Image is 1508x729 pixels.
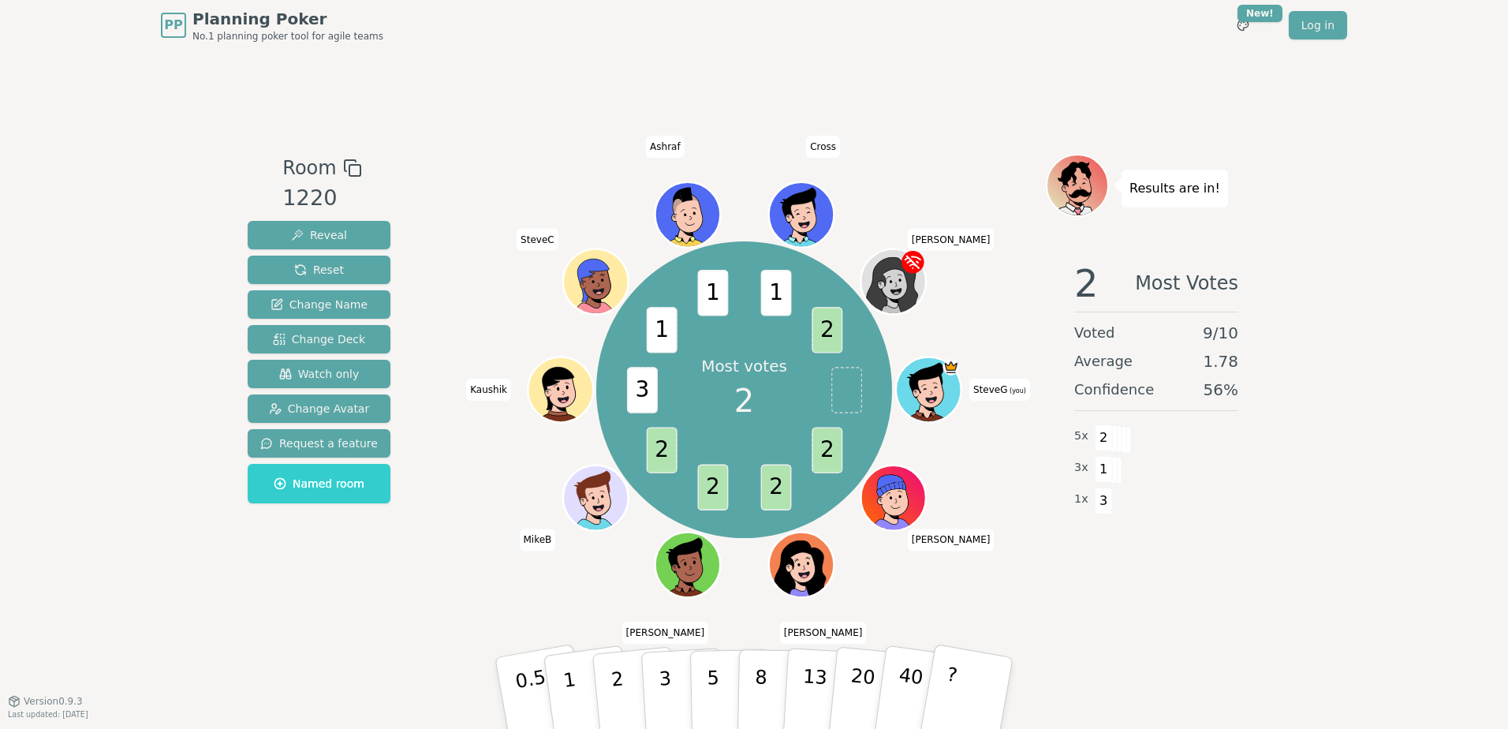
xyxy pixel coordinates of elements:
span: 56 % [1204,379,1238,401]
span: Click to change your name [908,229,995,251]
span: Request a feature [260,436,378,451]
span: 5 x [1074,428,1088,445]
a: Log in [1289,11,1347,39]
span: Change Deck [273,331,365,347]
span: 1 [646,307,677,353]
span: 3 [1095,488,1113,514]
button: Click to change your avatar [898,359,959,421]
span: Voted [1074,322,1115,344]
span: 2 [734,377,754,424]
button: Change Name [248,290,390,319]
span: Change Avatar [269,401,370,417]
span: 1 x [1074,491,1088,508]
span: Reset [294,262,344,278]
span: Click to change your name [969,379,1030,401]
span: Click to change your name [806,136,840,158]
span: Average [1074,350,1133,372]
span: 2 [760,464,791,510]
span: 9 / 10 [1203,322,1238,344]
span: 1 [697,270,728,316]
span: Click to change your name [622,622,709,644]
p: Most votes [701,355,787,377]
span: Change Name [271,297,368,312]
button: Reveal [248,221,390,249]
span: 3 [626,367,657,413]
span: Click to change your name [517,229,558,251]
a: PPPlanning PokerNo.1 planning poker tool for agile teams [161,8,383,43]
span: Click to change your name [519,529,555,551]
span: Most Votes [1135,264,1238,302]
span: 1 [1095,456,1113,483]
span: Planning Poker [192,8,383,30]
span: PP [164,16,182,35]
div: 1220 [282,182,361,215]
button: Reset [248,256,390,284]
span: Room [282,154,336,182]
button: Change Avatar [248,394,390,423]
span: Version 0.9.3 [24,695,83,708]
span: Click to change your name [646,136,685,158]
span: Named room [274,476,364,492]
button: Named room [248,464,390,503]
p: Results are in! [1129,178,1220,200]
button: Request a feature [248,429,390,458]
span: Reveal [291,227,347,243]
span: 1.78 [1203,350,1238,372]
span: Confidence [1074,379,1154,401]
div: New! [1237,5,1282,22]
span: 2 [1095,424,1113,451]
span: SteveG is the host [942,359,959,376]
span: Last updated: [DATE] [8,710,88,719]
span: 2 [1074,264,1099,302]
span: 2 [646,427,677,473]
span: 2 [812,427,842,473]
button: Watch only [248,360,390,388]
span: 2 [812,307,842,353]
span: 3 x [1074,459,1088,477]
button: Change Deck [248,325,390,353]
span: 2 [697,464,728,510]
span: Click to change your name [780,622,867,644]
span: Click to change your name [908,529,995,551]
button: New! [1229,11,1257,39]
span: Watch only [279,366,360,382]
span: Click to change your name [466,379,511,401]
span: No.1 planning poker tool for agile teams [192,30,383,43]
span: 1 [760,270,791,316]
span: (you) [1007,387,1026,394]
button: Version0.9.3 [8,695,83,708]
